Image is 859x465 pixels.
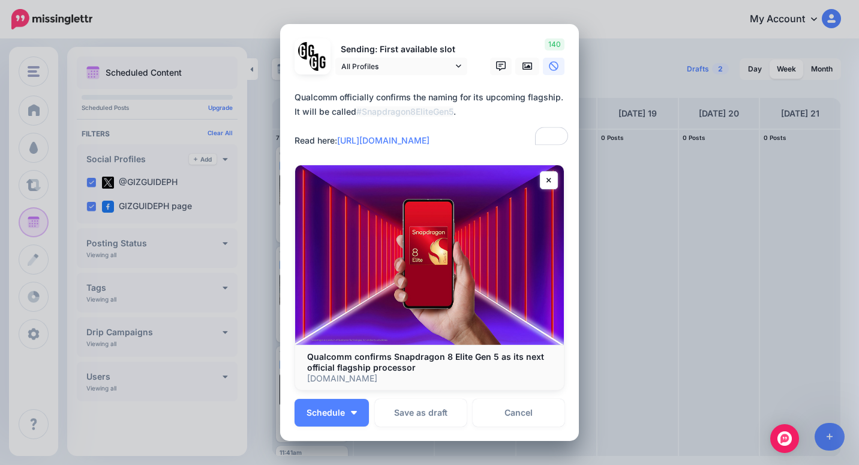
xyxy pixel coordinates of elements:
[770,424,799,453] div: Open Intercom Messenger
[298,42,316,59] img: 353459792_649996473822713_4483302954317148903_n-bsa138318.png
[341,60,453,73] span: All Profiles
[307,351,544,372] b: Qualcomm confirms Snapdragon 8 Elite Gen 5 as its next official flagship processor
[295,165,564,345] img: Qualcomm confirms Snapdragon 8 Elite Gen 5 as its next official flagship processor
[375,399,467,427] button: Save as draft
[307,409,345,417] span: Schedule
[335,58,467,75] a: All Profiles
[335,43,467,56] p: Sending: First available slot
[473,399,564,427] a: Cancel
[295,399,369,427] button: Schedule
[310,53,327,71] img: JT5sWCfR-79925.png
[351,411,357,415] img: arrow-down-white.png
[545,38,564,50] span: 140
[307,373,552,384] p: [DOMAIN_NAME]
[295,90,570,148] textarea: To enrich screen reader interactions, please activate Accessibility in Grammarly extension settings
[295,90,570,148] div: Qualcomm officially confirms the naming for its upcoming flagship. It will be called . Read here:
